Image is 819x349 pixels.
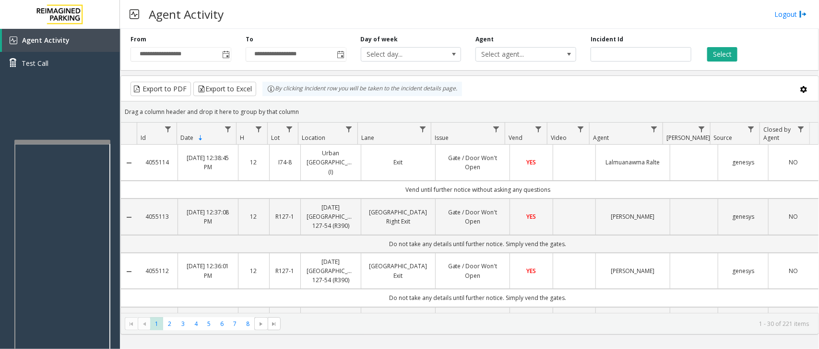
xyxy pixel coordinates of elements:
span: YES [527,212,536,221]
a: 12 [244,212,263,221]
a: NO [774,158,813,167]
a: Agent Filter Menu [648,123,661,136]
a: 4055112 [143,266,172,275]
a: Parker Filter Menu [695,123,708,136]
h3: Agent Activity [144,2,228,26]
a: Urban [GEOGRAPHIC_DATA] (I) [307,149,355,176]
a: [DATE] [GEOGRAPHIC_DATA] 127-54 (R390) [307,257,355,285]
td: Do not take any details until further notice. Simply vend the gates. [137,235,819,253]
a: Lalmuanawma Ralte [602,158,664,167]
a: Vend Filter Menu [532,123,545,136]
a: Gate / Door Won't Open [441,208,504,226]
span: Date [180,134,193,142]
img: logout [799,9,807,19]
span: [PERSON_NAME] [666,134,710,142]
label: Day of week [361,35,398,44]
a: Agent Activity [2,29,120,52]
a: Collapse Details [121,159,137,167]
span: Source [714,134,733,142]
a: NO [774,266,813,275]
a: Date Filter Menu [221,123,234,136]
span: Page 6 [215,317,228,330]
a: Gate / Door Won't Open [441,153,504,172]
span: Lane [361,134,374,142]
a: YES [516,266,546,275]
span: Location [302,134,325,142]
span: Select agent... [476,48,556,61]
span: NO [789,158,798,166]
a: R127-1 [275,212,295,221]
a: [PERSON_NAME] [602,212,664,221]
label: From [131,35,146,44]
a: Issue Filter Menu [490,123,503,136]
img: infoIcon.svg [267,85,275,93]
a: Collapse Details [121,213,137,221]
span: Page 2 [163,317,176,330]
a: H Filter Menu [252,123,265,136]
span: YES [527,267,536,275]
a: Collapse Details [121,268,137,275]
label: Incident Id [591,35,623,44]
a: NO [774,212,813,221]
span: Go to the next page [257,320,265,328]
a: Closed by Agent Filter Menu [795,123,807,136]
span: NO [789,212,798,221]
span: Page 8 [241,317,254,330]
span: YES [527,158,536,166]
button: Select [707,47,737,62]
span: NO [789,267,798,275]
span: Video [551,134,567,142]
div: By clicking Incident row you will be taken to the incident details page. [262,82,462,96]
a: [GEOGRAPHIC_DATA] Exit [367,262,429,280]
a: Logout [774,9,807,19]
span: Agent Activity [22,36,70,45]
label: To [246,35,253,44]
a: Location Filter Menu [343,123,356,136]
div: Data table [121,123,819,313]
span: Toggle popup [220,48,231,61]
span: Page 3 [177,317,190,330]
a: Id Filter Menu [162,123,175,136]
a: 4055113 [143,212,172,221]
a: YES [516,212,546,221]
a: I74-8 [275,158,295,167]
button: Export to Excel [193,82,256,96]
img: 'icon' [10,37,17,44]
span: Toggle popup [335,48,346,61]
a: [PERSON_NAME] [602,266,664,275]
span: Agent [593,134,609,142]
span: Vend [509,134,522,142]
span: Issue [435,134,449,142]
span: Select day... [361,48,441,61]
a: genesys [724,158,762,167]
a: [DATE] 12:36:01 PM [184,262,232,280]
span: Test Call [22,58,48,68]
a: [DATE] 12:38:45 PM [184,153,232,172]
span: Page 1 [150,317,163,330]
a: Lane Filter Menu [416,123,429,136]
a: [DATE] [GEOGRAPHIC_DATA] 127-54 (R390) [307,203,355,231]
a: [GEOGRAPHIC_DATA] Right Exit [367,208,429,226]
span: Sortable [197,134,204,142]
a: [DATE] 12:37:08 PM [184,208,232,226]
div: Drag a column header and drop it here to group by that column [121,103,819,120]
a: Gate / Door Won't Open [441,262,504,280]
a: Source Filter Menu [745,123,758,136]
a: Video Filter Menu [574,123,587,136]
td: Do not take any details until further notice. Simply vend the gates. [137,289,819,307]
span: Page 7 [228,317,241,330]
span: Go to the next page [254,317,267,331]
a: Lot Filter Menu [283,123,296,136]
a: 12 [244,158,263,167]
span: Id [141,134,146,142]
span: Go to the last page [268,317,281,331]
a: 4055114 [143,158,172,167]
a: [DATE] 12:32:17 PM [184,312,232,330]
img: pageIcon [130,2,139,26]
span: H [240,134,245,142]
label: Agent [475,35,494,44]
td: Vend until further notice without asking any questions [137,181,819,199]
span: Page 5 [202,317,215,330]
a: genesys [724,266,762,275]
span: Lot [271,134,280,142]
